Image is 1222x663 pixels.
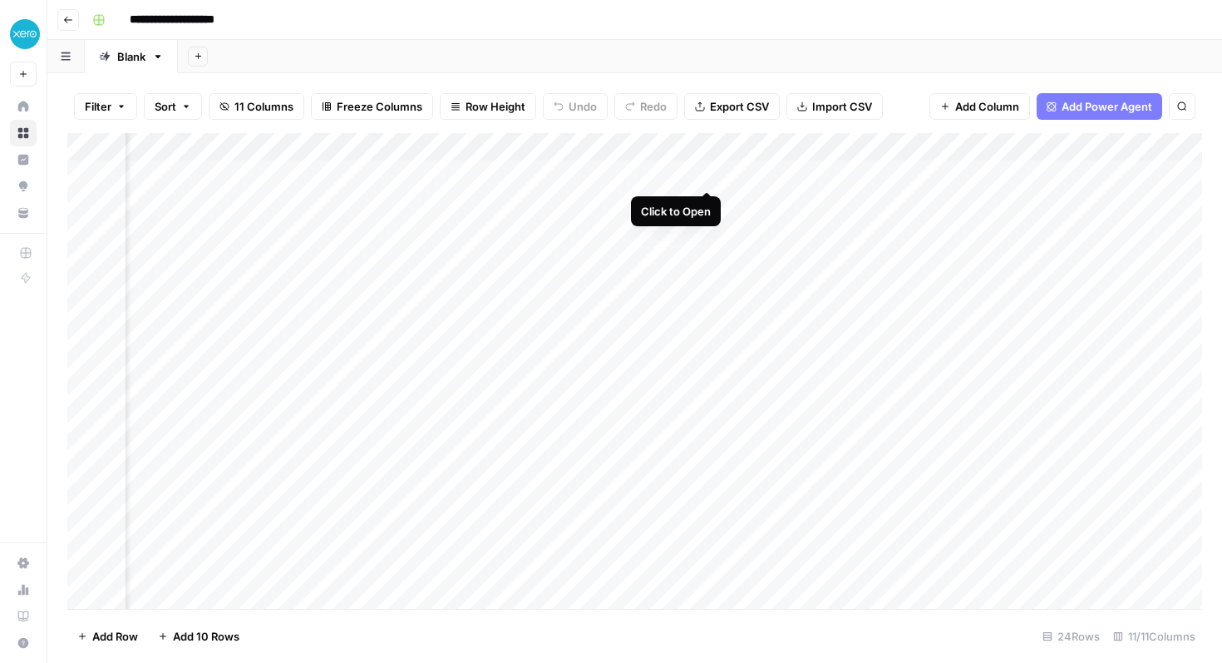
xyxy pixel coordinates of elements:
[311,93,433,120] button: Freeze Columns
[1037,93,1162,120] button: Add Power Agent
[10,19,40,49] img: XeroOps Logo
[10,13,37,55] button: Workspace: XeroOps
[85,98,111,115] span: Filter
[10,550,37,576] a: Settings
[74,93,137,120] button: Filter
[1036,623,1106,650] div: 24 Rows
[10,173,37,200] a: Opportunities
[209,93,304,120] button: 11 Columns
[543,93,608,120] button: Undo
[10,603,37,630] a: Learning Hub
[812,98,872,115] span: Import CSV
[10,630,37,656] button: Help + Support
[10,200,37,226] a: Your Data
[569,98,597,115] span: Undo
[92,628,138,645] span: Add Row
[440,93,536,120] button: Row Height
[955,98,1019,115] span: Add Column
[786,93,883,120] button: Import CSV
[67,623,148,650] button: Add Row
[710,98,769,115] span: Export CSV
[144,93,202,120] button: Sort
[641,203,711,220] div: Click to Open
[10,120,37,146] a: Browse
[929,93,1030,120] button: Add Column
[173,628,239,645] span: Add 10 Rows
[337,98,422,115] span: Freeze Columns
[117,48,145,65] div: Blank
[10,93,37,120] a: Home
[466,98,525,115] span: Row Height
[614,93,678,120] button: Redo
[10,576,37,603] a: Usage
[148,623,249,650] button: Add 10 Rows
[684,93,780,120] button: Export CSV
[155,98,176,115] span: Sort
[1106,623,1202,650] div: 11/11 Columns
[640,98,667,115] span: Redo
[1062,98,1152,115] span: Add Power Agent
[85,40,178,73] a: Blank
[234,98,293,115] span: 11 Columns
[10,146,37,173] a: Insights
